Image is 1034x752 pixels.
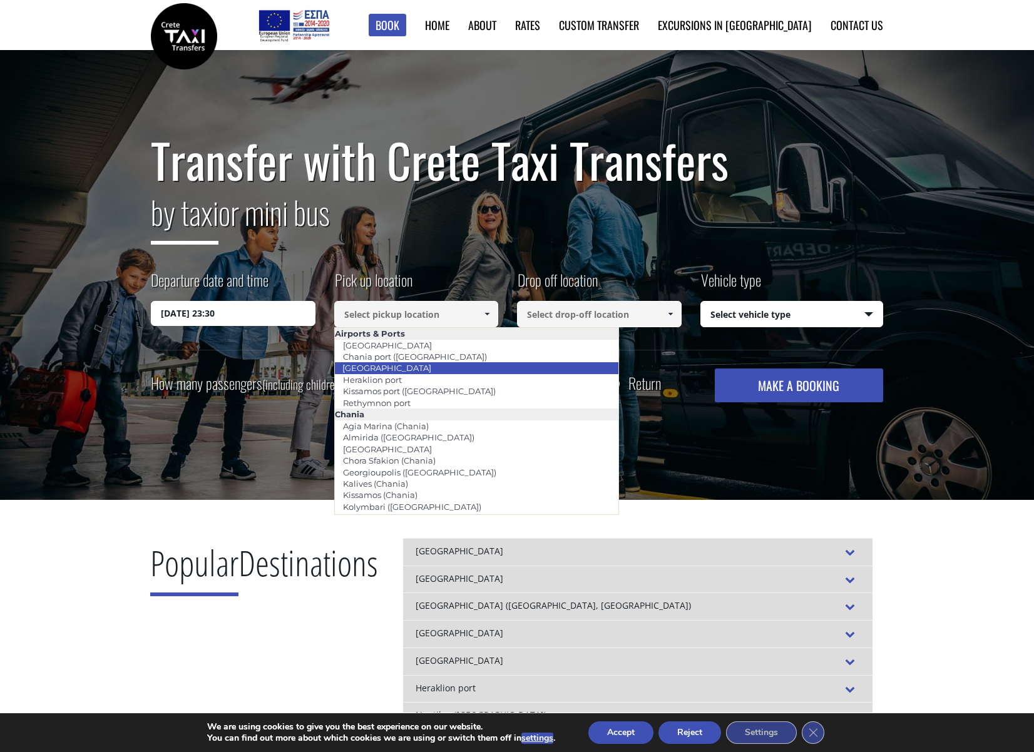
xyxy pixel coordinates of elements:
[335,452,444,469] a: Chora Sfakion (Chania)
[517,301,682,327] input: Select drop-off location
[403,702,873,729] div: Nautilux ([GEOGRAPHIC_DATA])
[150,539,238,596] span: Popular
[335,429,483,446] a: Almirida ([GEOGRAPHIC_DATA])
[335,348,495,365] a: Chania port ([GEOGRAPHIC_DATA])
[700,269,761,301] label: Vehicle type
[335,417,437,435] a: Agia Marina (Chania)
[701,302,883,328] span: Select vehicle type
[151,28,217,41] a: Crete Taxi Transfers | Safe Taxi Transfer Services from to Heraklion Airport, Chania Airport, Ret...
[151,186,883,254] h2: or mini bus
[628,375,661,391] label: Return
[335,337,440,354] a: [GEOGRAPHIC_DATA]
[403,566,873,593] div: [GEOGRAPHIC_DATA]
[831,17,883,33] a: Contact us
[334,269,412,301] label: Pick up location
[335,475,416,492] a: Kalives (Chania)
[403,675,873,703] div: Heraklion port
[151,3,217,69] img: Crete Taxi Transfers | Safe Taxi Transfer Services from to Heraklion Airport, Chania Airport, Ret...
[369,14,406,37] a: Book
[262,375,343,394] small: (including children)
[468,17,496,33] a: About
[559,17,639,33] a: Custom Transfer
[660,301,680,327] a: Show All Items
[335,498,489,516] a: Kolymbari ([GEOGRAPHIC_DATA])
[403,538,873,566] div: [GEOGRAPHIC_DATA]
[726,721,797,744] button: Settings
[715,368,883,402] button: MAKE A BOOKING
[207,733,555,744] p: You can find out more about which cookies we are using or switch them off in .
[515,17,540,33] a: Rates
[151,188,218,245] span: by taxi
[335,328,619,339] li: Airports & Ports
[335,382,504,400] a: Kissamos port ([GEOGRAPHIC_DATA])
[335,394,419,412] a: Rethymnon port
[335,409,619,420] li: Chania
[521,733,553,744] button: settings
[403,620,873,648] div: [GEOGRAPHIC_DATA]
[151,368,350,399] label: How many passengers ?
[335,486,426,504] a: Kissamos (Chania)
[658,721,721,744] button: Reject
[335,371,410,389] a: Heraklion port
[151,269,269,301] label: Departure date and time
[151,134,883,186] h1: Transfer with Crete Taxi Transfers
[335,440,440,458] a: [GEOGRAPHIC_DATA]
[588,721,653,744] button: Accept
[802,721,824,744] button: Close GDPR Cookie Banner
[334,359,439,377] a: [GEOGRAPHIC_DATA]
[477,301,498,327] a: Show All Items
[425,17,449,33] a: Home
[335,464,504,481] a: Georgioupolis ([GEOGRAPHIC_DATA])
[403,648,873,675] div: [GEOGRAPHIC_DATA]
[403,592,873,620] div: [GEOGRAPHIC_DATA] ([GEOGRAPHIC_DATA], [GEOGRAPHIC_DATA])
[658,17,812,33] a: Excursions in [GEOGRAPHIC_DATA]
[257,6,331,44] img: e-bannersEUERDF180X90.jpg
[334,301,499,327] input: Select pickup location
[517,269,598,301] label: Drop off location
[150,538,378,606] h2: Destinations
[207,721,555,733] p: We are using cookies to give you the best experience on our website.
